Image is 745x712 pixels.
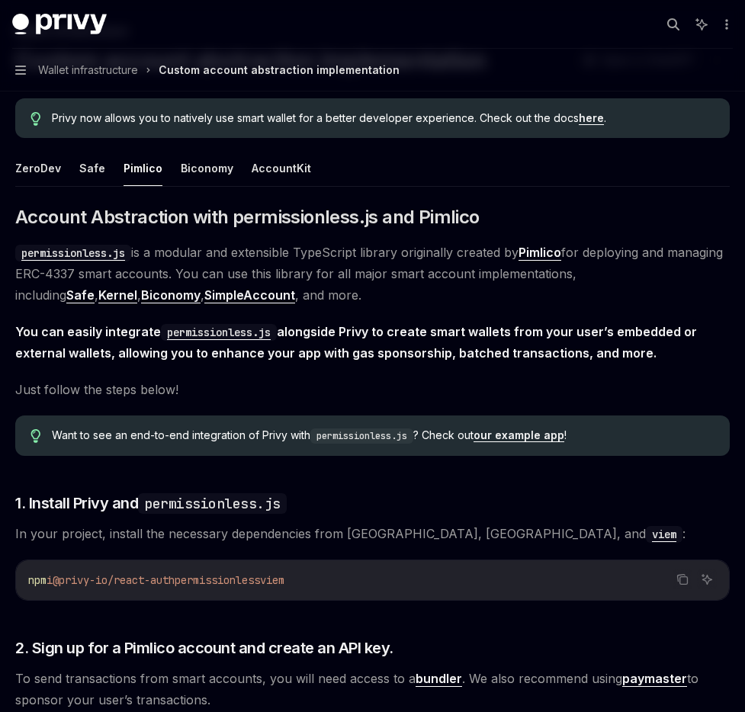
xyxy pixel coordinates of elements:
strong: You can easily integrate alongside Privy to create smart wallets from your user’s embedded or ext... [15,324,697,361]
span: Account Abstraction with permissionless.js and Pimlico [15,205,480,229]
img: dark logo [12,14,107,35]
span: 1. Install Privy and [15,492,287,514]
span: viem [260,573,284,587]
a: viem [646,526,682,541]
a: Pimlico [519,245,561,261]
span: permissionless [175,573,260,587]
button: Copy the contents from the code block [673,569,692,589]
a: permissionless.js [15,245,131,260]
code: viem [646,526,682,543]
a: paymaster [622,671,687,687]
strong: paymaster [622,671,687,686]
code: permissionless.js [138,493,287,514]
button: Safe [79,150,105,186]
button: More actions [718,14,733,35]
button: Pimlico [124,150,162,186]
span: npm [28,573,47,587]
a: bundler [416,671,462,687]
span: i [47,573,53,587]
a: here [579,111,604,125]
code: permissionless.js [15,245,131,261]
span: To send transactions from smart accounts, you will need access to a . We also recommend using to ... [15,668,730,710]
strong: Pimlico [519,245,561,260]
button: Biconomy [181,150,233,186]
svg: Tip [31,112,41,126]
span: Privy now allows you to natively use smart wallet for a better developer experience. Check out th... [52,111,714,126]
span: 2. Sign up for a Pimlico account and create an API key. [15,637,393,659]
code: permissionless.js [161,324,277,341]
span: @privy-io/react-auth [53,573,175,587]
a: Kernel [98,287,137,303]
span: In your project, install the necessary dependencies from [GEOGRAPHIC_DATA], [GEOGRAPHIC_DATA], and : [15,523,730,544]
svg: Tip [31,429,41,443]
span: Just follow the steps below! [15,379,730,400]
a: Safe [66,287,95,303]
a: Biconomy [141,287,201,303]
a: SimpleAccount [204,287,295,303]
a: our example app [474,428,564,442]
button: Ask AI [697,569,717,589]
div: Custom account abstraction implementation [159,61,400,79]
span: Want to see an end-to-end integration of Privy with ? Check out ! [52,428,714,444]
span: is a modular and extensible TypeScript library originally created by for deploying and managing E... [15,242,730,306]
span: Wallet infrastructure [38,61,138,79]
a: permissionless.js [161,324,277,339]
strong: bundler [416,671,462,686]
code: permissionless.js [310,428,413,444]
button: AccountKit [252,150,311,186]
button: ZeroDev [15,150,61,186]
